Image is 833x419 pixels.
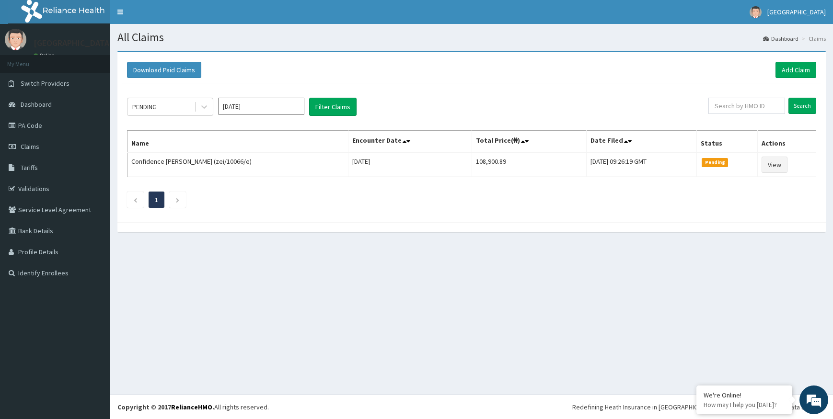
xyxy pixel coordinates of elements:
span: Claims [21,142,39,151]
span: [GEOGRAPHIC_DATA] [767,8,826,16]
p: [GEOGRAPHIC_DATA] [34,39,113,47]
td: Confidence [PERSON_NAME] (zei/10066/e) [127,152,348,177]
td: 108,900.89 [472,152,586,177]
th: Name [127,131,348,153]
span: Pending [702,158,728,167]
a: Dashboard [763,34,798,43]
div: PENDING [132,102,157,112]
a: View [762,157,787,173]
span: Switch Providers [21,79,69,88]
th: Date Filed [586,131,696,153]
th: Actions [757,131,816,153]
div: We're Online! [704,391,785,399]
a: Next page [175,195,180,204]
input: Search by HMO ID [708,98,785,114]
a: Previous page [133,195,138,204]
p: How may I help you today? [704,401,785,409]
td: [DATE] [348,152,472,177]
a: Page 1 is your current page [155,195,158,204]
button: Filter Claims [309,98,357,116]
td: [DATE] 09:26:19 GMT [586,152,696,177]
span: Dashboard [21,100,52,109]
li: Claims [799,34,826,43]
input: Search [788,98,816,114]
th: Total Price(₦) [472,131,586,153]
strong: Copyright © 2017 . [117,403,214,411]
input: Select Month and Year [218,98,304,115]
a: RelianceHMO [171,403,212,411]
button: Download Paid Claims [127,62,201,78]
footer: All rights reserved. [110,395,833,419]
th: Encounter Date [348,131,472,153]
img: User Image [750,6,762,18]
div: Redefining Heath Insurance in [GEOGRAPHIC_DATA] using Telemedicine and Data Science! [572,402,826,412]
a: Add Claim [775,62,816,78]
img: User Image [5,29,26,50]
span: Tariffs [21,163,38,172]
th: Status [697,131,758,153]
h1: All Claims [117,31,826,44]
a: Online [34,52,57,59]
